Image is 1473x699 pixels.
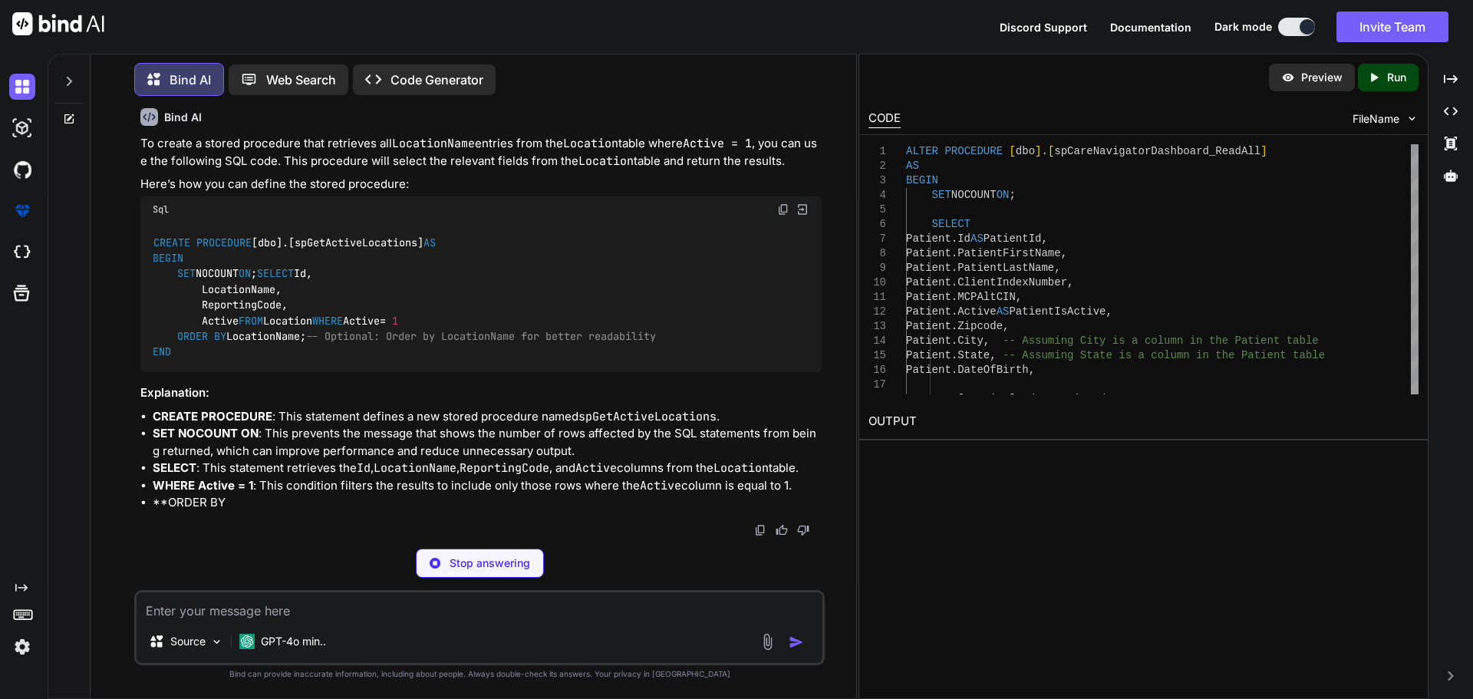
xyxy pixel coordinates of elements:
code: LocationName [392,136,475,151]
strong: SELECT [153,460,196,475]
span: PROCEDURE [196,236,252,249]
img: copy [777,203,789,216]
button: Documentation [1110,19,1191,35]
div: 13 [868,319,886,334]
img: premium [9,198,35,224]
div: 3 [868,173,886,188]
div: 10 [868,275,886,290]
img: Bind AI [12,12,104,35]
span: , [1028,364,1034,376]
span: . [951,364,957,376]
p: Stop answering [450,556,530,571]
span: spCareNavigatorDashboard_ReadAll [1054,145,1260,157]
p: Bind AI [170,71,211,89]
div: 1 [868,144,886,159]
span: ] [1035,145,1041,157]
div: 12 [868,305,886,319]
code: Active [575,460,617,476]
span: SET [177,267,196,281]
span: Sql [153,203,169,216]
span: -- Assuming City is a column in the Patient table [1003,335,1319,347]
div: 8 [868,246,886,261]
code: spGetActiveLocations [578,409,717,424]
span: Zipcode [957,320,1003,332]
span: AS [423,236,436,249]
img: githubDark [9,157,35,183]
span: SELECT [931,218,970,230]
span: . [951,262,957,274]
span: Patient [906,291,951,303]
span: [ [957,393,964,405]
h2: OUTPUT [859,404,1428,440]
span: . [951,305,957,318]
span: DateOfBirth [957,364,1028,376]
span: . [951,349,957,361]
li: : This statement retrieves the , , , and columns from the table. [153,460,822,477]
li: **ORDER BY [153,494,822,512]
strong: WHERE Active = 1 [153,478,253,493]
span: SET [931,189,951,201]
code: Active = 1 [683,136,752,151]
span: , [1106,393,1112,405]
span: FROM [239,314,263,328]
p: Here’s how you can define the stored procedure: [140,176,822,193]
p: Bind can provide inaccurate information, including about people. Always double-check its answers.... [134,668,825,680]
div: CODE [868,110,901,128]
button: Invite Team [1336,12,1448,42]
div: 17 [868,378,886,392]
span: . [951,232,957,245]
span: -- Assuming State is a column in the Patient table [1003,349,1325,361]
span: City [957,335,984,347]
span: , [1015,291,1021,303]
span: Discord Support [1000,21,1087,34]
span: Patient [906,247,951,259]
span: Id [1022,393,1035,405]
span: ON [239,267,251,281]
div: 18 [868,392,886,407]
span: BY [214,329,226,343]
span: NOCOUNT [951,189,996,201]
span: . [1015,393,1021,405]
span: , [983,335,989,347]
span: Documentation [1110,21,1191,34]
span: State [957,349,990,361]
strong: CREATE PROCEDURE [153,409,272,424]
span: , [1060,247,1066,259]
span: Patient [906,349,951,361]
code: Active [640,478,681,493]
span: . [951,291,957,303]
div: 6 [868,217,886,232]
p: Code Generator [390,71,483,89]
span: , [990,349,996,361]
span: Patient [906,320,951,332]
span: , [1054,262,1060,274]
span: BEGIN [153,251,183,265]
img: GPT-4o mini [239,634,255,649]
code: Id [357,460,371,476]
span: ] [1009,393,1015,405]
span: Patient [906,232,951,245]
img: Open in Browser [796,203,809,216]
div: 5 [868,203,886,217]
span: . [951,320,957,332]
span: AS [1035,393,1048,405]
span: ; [1009,189,1015,201]
div: 11 [868,290,886,305]
p: Preview [1301,70,1343,85]
p: To create a stored procedure that retrieves all entries from the table where , you can use the fo... [140,135,822,170]
span: AS [996,305,1009,318]
img: preview [1281,71,1295,84]
span: Patient [906,335,951,347]
div: 7 [868,232,886,246]
code: Location [563,136,618,151]
span: , [1003,320,1009,332]
span: . [951,276,957,289]
div: 2 [868,159,886,173]
span: 1 [392,314,398,328]
span: dbo [1016,145,1035,157]
img: chevron down [1405,112,1419,125]
span: Active [957,305,996,318]
div: 16 [868,363,886,378]
h6: Bind AI [164,110,202,125]
span: Id [957,232,970,245]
